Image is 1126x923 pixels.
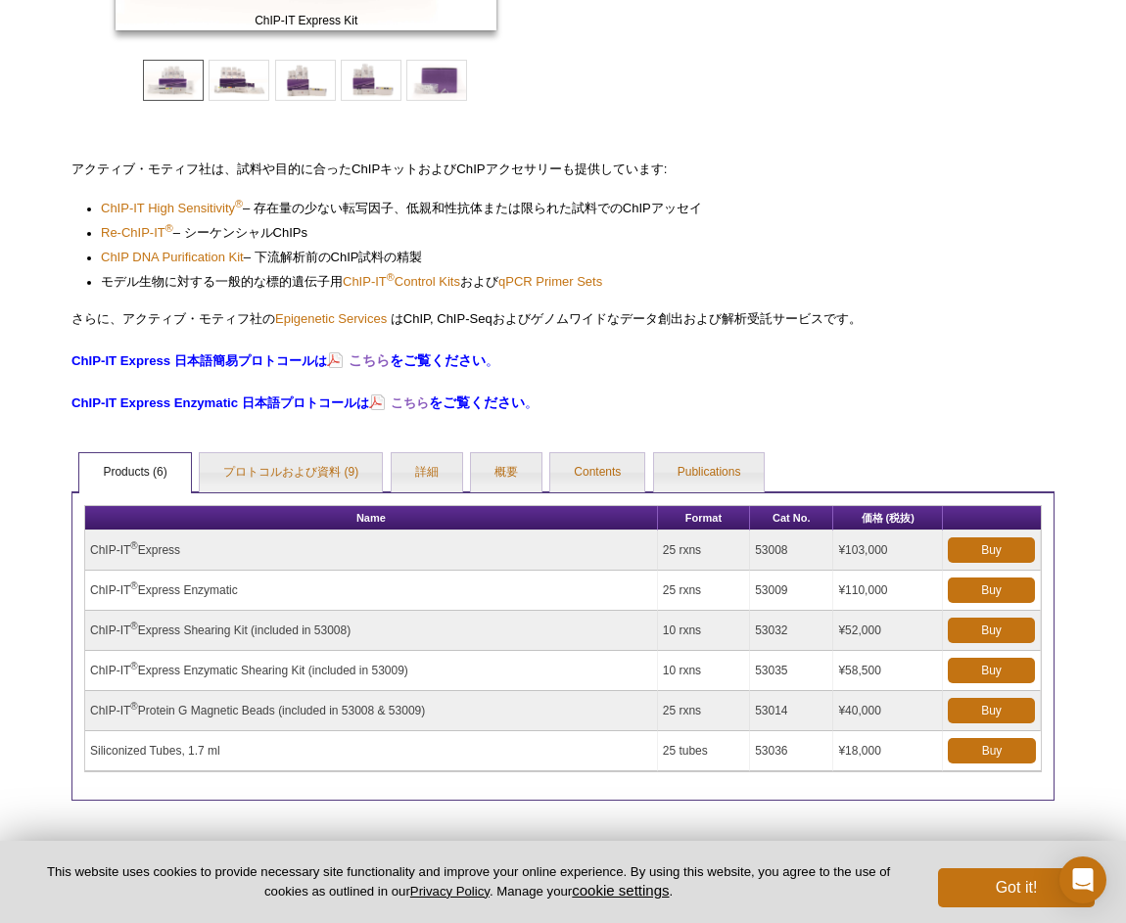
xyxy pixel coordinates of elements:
[101,250,244,264] span: ChIP DNA Purification Kit
[750,651,833,691] td: 53035
[130,540,137,551] sup: ®
[244,250,423,264] span: – 下流解析前の 試料の精製
[471,453,541,492] a: 概要
[101,223,173,243] a: Re-ChIP-IT®
[658,611,750,651] td: 10 rxns
[343,272,460,292] a: ChIP-IT®Control Kits
[429,394,525,410] span: をご覧ください
[654,453,765,492] a: Publications
[948,618,1035,643] a: Buy
[750,691,833,731] td: 53014
[550,453,644,492] a: Contents
[101,199,235,218] a: ChIP-IT High Sensitivity
[658,691,750,731] td: 25 rxns
[327,350,390,370] a: こちら
[833,531,943,571] td: ¥103,000
[658,506,750,531] th: Format
[750,571,833,611] td: 53009
[833,731,943,771] td: ¥18,000
[391,311,403,326] span: は
[343,274,460,289] span: ChIP-IT Control Kits
[101,274,343,289] span: モデル生物に対する一般的な標的遺伝子用
[235,201,702,215] span: – 存在量の少ない転写因子、低親和性抗体または限られた試料での アッセイ
[85,691,658,731] td: ChIP-IT Protein G Magnetic Beads (included in 53008 & 53009)
[498,274,602,289] span: qPCR Primer Sets
[750,531,833,571] td: 53008
[938,868,1095,907] button: Got it!
[85,651,658,691] td: ChIP-IT Express Enzymatic Shearing Kit (included in 53009)
[390,352,486,368] span: をご覧ください
[658,571,750,611] td: 25 rxns
[275,311,387,326] a: Epigenetic Services
[833,691,943,731] td: ¥40,000
[352,162,380,176] span: ChIP
[392,453,462,492] a: 詳細
[493,311,862,326] span: およびゲノムワイドなデータ創出および解析受託サービスです。
[833,611,943,651] td: ¥52,000
[130,580,137,591] sup: ®
[165,222,173,234] sup: ®
[460,274,498,289] span: および
[948,658,1035,683] a: Buy
[833,571,943,611] td: ¥110,000
[369,393,429,412] a: こちら
[130,661,137,671] sup: ®
[387,271,395,283] sup: ®
[130,701,137,712] sup: ®
[101,225,173,240] span: Re-ChIP-IT
[31,863,906,900] p: This website uses cookies to provide necessary site functionality and improve your online experie...
[85,506,658,531] th: Name
[331,250,359,264] span: ChIP
[85,571,658,611] td: ChIP-IT Express Enzymatic
[750,731,833,771] td: 53036
[85,731,658,771] td: Siliconized Tubes, 1.7 ml
[658,651,750,691] td: 10 rxns
[486,352,499,368] span: 。
[173,225,307,240] span: – シーケンシャル
[130,621,137,631] sup: ®
[410,884,490,899] a: Privacy Policy
[658,731,750,771] td: 25 tubes
[235,198,243,209] sup: ®
[658,531,750,571] td: 25 rxns
[85,611,658,651] td: ChIP-IT Express Shearing Kit (included in 53008)
[235,199,243,218] a: ®
[948,738,1036,763] a: Buy
[200,453,382,492] a: プロトコルおよび資料 (9)
[79,453,190,492] a: Products (6)
[498,272,602,292] a: qPCR Primer Sets
[1059,856,1106,903] div: Open Intercom Messenger
[403,311,493,326] span: ChIP, ChIP-Seq
[71,162,667,176] span: アクティブ・モティフ社は、試料や目的に合った キットおよび アクセサリーも提供しています:
[833,506,943,531] th: 価格 (税抜)
[750,611,833,651] td: 53032
[71,311,275,326] span: さらに、アクティブ・モティフ社の
[101,201,235,215] span: ChIP-IT High Sensitivity
[273,225,307,240] span: ChIPs
[101,248,244,267] a: ChIP DNA Purification Kit
[85,531,658,571] td: ChIP-IT Express
[750,506,833,531] th: Cat No.
[456,162,485,176] span: ChIP
[948,537,1035,563] a: Buy
[391,395,429,410] strong: こちら
[118,11,494,30] span: ChIP-IT Express Kit
[572,882,669,899] button: cookie settings
[71,353,327,368] strong: ChIP-IT Express 日本語簡易プロトコールは
[948,577,1035,603] a: Buy
[948,698,1035,723] a: Buy
[623,201,651,215] span: ChIP
[833,651,943,691] td: ¥58,500
[349,352,390,368] strong: こちら
[525,394,539,410] span: 。
[71,395,369,410] strong: ChIP-IT Express Enzymatic 日本語プロトコールは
